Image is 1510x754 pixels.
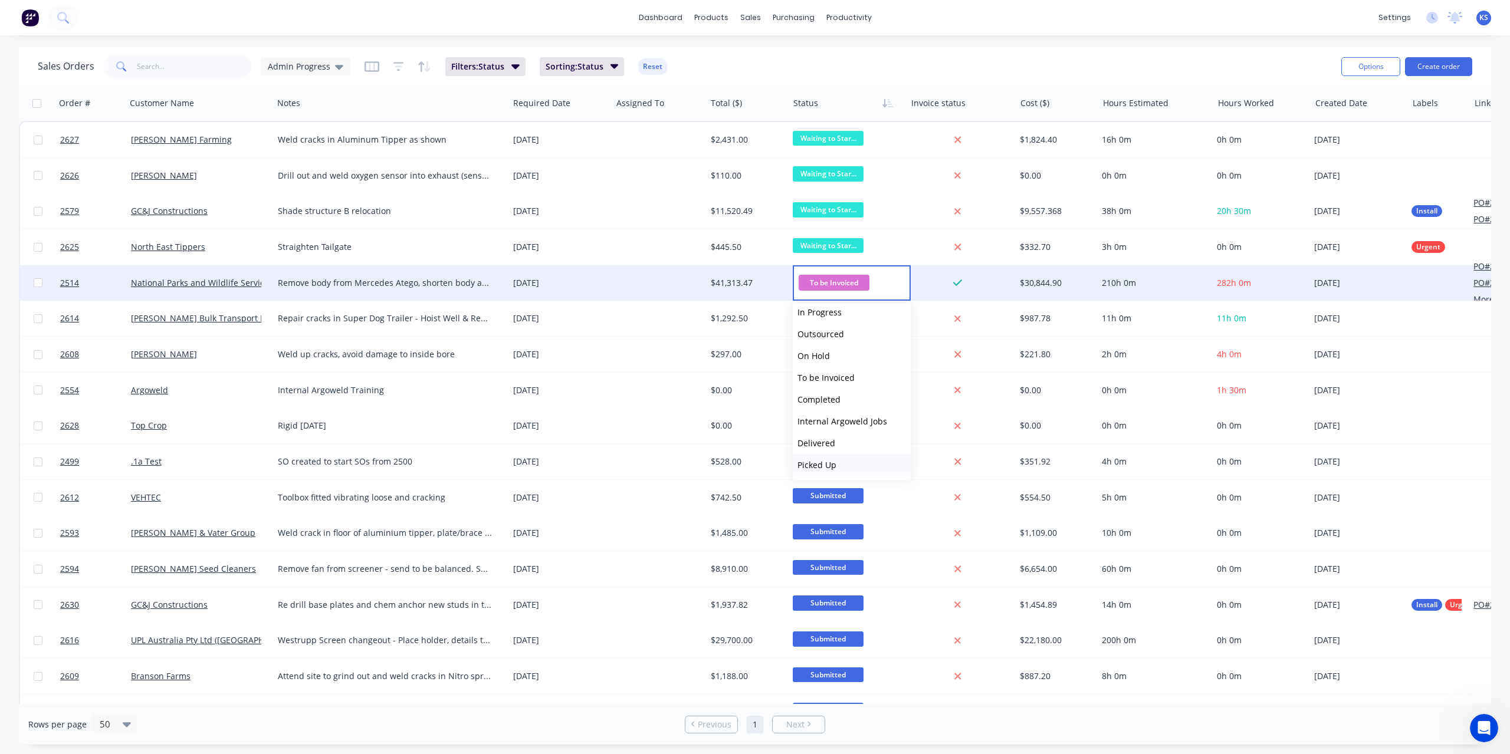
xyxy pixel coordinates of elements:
a: 2593 [60,515,131,551]
div: [DATE] [513,670,607,682]
button: Options [1341,57,1400,76]
div: Total ($) [711,97,742,109]
div: sales [734,9,767,27]
span: 2616 [60,634,79,646]
div: 8h 0m [1102,670,1202,682]
a: UPL Australia Pty Ltd ([GEOGRAPHIC_DATA]) [131,634,301,646]
div: $1,824.40 [1020,134,1089,146]
h1: Sales Orders [38,61,94,72]
span: Submitted [793,560,864,575]
div: Internal Argoweld Training [278,384,493,396]
span: 2609 [60,670,79,682]
span: Internal Argoweld Jobs [797,416,887,427]
div: $0.00 [1020,170,1089,182]
span: 282h 0m [1217,277,1251,288]
span: Submitted [793,703,864,717]
a: 2614 [60,301,131,336]
div: 0h 0m [1102,420,1202,432]
div: [DATE] [1314,384,1402,396]
a: 2626 [60,158,131,193]
button: PO#2631 [1473,599,1509,611]
span: 1h 30m [1217,384,1246,396]
button: Create order [1405,57,1472,76]
span: Submitted [793,667,864,682]
span: Outsourced [797,328,844,340]
span: Picked Up [797,459,836,470]
div: [DATE] [1314,670,1402,682]
span: To be Invoiced [797,372,855,383]
div: $29,700.00 [711,634,780,646]
span: 2499 [60,456,79,467]
button: To be Invoiced [793,367,911,388]
div: $445.50 [711,241,780,253]
span: 2579 [60,205,79,217]
div: [DATE] [513,634,607,646]
span: 2626 [60,170,79,182]
div: [DATE] [1314,277,1402,289]
div: 0h 0m [1102,384,1202,396]
div: $22,180.00 [1020,634,1089,646]
div: [DATE] [513,492,607,503]
span: 2628 [60,420,79,432]
a: 2554 [60,373,131,408]
button: Outsourced [793,323,911,345]
div: 14h 0m [1102,599,1202,611]
span: 0h 0m [1217,670,1242,681]
button: PO#2598 [1473,213,1509,225]
div: 2h 0m [1102,348,1202,360]
span: Next [786,719,805,730]
input: Search... [137,55,252,78]
a: 2612 [60,480,131,515]
div: settings [1373,9,1417,27]
a: 2608 [60,337,131,372]
div: $0.00 [1020,420,1089,432]
span: On Hold [797,350,830,361]
div: $332.70 [1020,241,1089,253]
div: [DATE] [513,277,607,289]
div: [DATE] [513,527,607,539]
div: 4h 0m [1102,456,1202,467]
a: Top Crop [131,420,167,431]
button: PO#2622 [1473,277,1509,289]
ul: Pagination [680,716,830,733]
div: $1,485.00 [711,527,780,539]
span: 2594 [60,563,79,575]
div: 11h 0m [1102,312,1202,324]
span: Waiting to Star... [793,131,864,146]
span: 2625 [60,241,79,253]
a: 2579 [60,193,131,229]
div: Notes [277,97,300,109]
div: Remove body from Mercedes Atego, shorten body and reduce chassis length by 900mm. Estimate Q1282 [278,277,493,289]
a: [PERSON_NAME] [131,170,197,181]
div: Shade structure B relocation [278,205,493,217]
div: [DATE] [513,134,607,146]
span: Delivered [797,437,835,449]
div: 60h 0m [1102,563,1202,575]
div: [DATE] [513,312,607,324]
span: Previous [698,719,731,730]
div: $30,844.90 [1020,277,1089,289]
span: In Progress [797,307,842,318]
span: 0h 0m [1217,634,1242,646]
div: [DATE] [1314,420,1402,432]
div: [DATE] [513,420,607,432]
a: Page 1 is your current page [746,716,764,733]
button: Completed [793,388,911,410]
div: [DATE] [513,599,607,611]
div: [DATE] [513,384,607,396]
div: Weld crack in floor of aluminium tipper, plate/brace underneath to avoid cracking in future. Floo... [278,527,493,539]
div: [DATE] [513,205,607,217]
div: 3h 0m [1102,241,1202,253]
div: Created Date [1315,97,1367,109]
div: Remove fan from screener - send to be balanced. Shaker leaking grain - check chutes for wear. Ele... [278,563,493,575]
span: Sorting: Status [546,61,603,73]
div: Straighten Tailgate [278,241,493,253]
div: $41,313.47 [711,277,780,289]
a: Argoweld [131,384,168,396]
div: Rigid [DATE] [278,420,493,432]
div: $9,557.368 [1020,205,1089,217]
button: Urgent [1411,241,1445,253]
a: 2630 [60,587,131,623]
div: Cost ($) [1020,97,1049,109]
div: [DATE] [1314,170,1402,182]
